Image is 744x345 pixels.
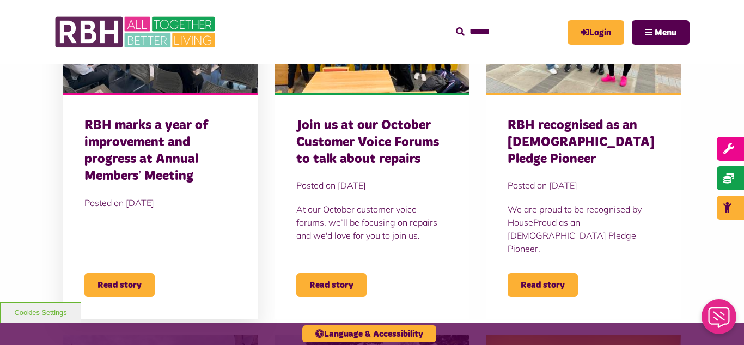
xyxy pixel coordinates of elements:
span: Read story [508,273,578,297]
h3: Join us at our October Customer Voice Forums to talk about repairs [296,117,448,168]
p: At our October customer voice forums, we’ll be focusing on repairs and we'd love for you to join us. [296,203,448,242]
span: Read story [296,273,367,297]
button: Language & Accessibility [302,325,436,342]
span: Posted on [DATE] [84,196,236,209]
iframe: Netcall Web Assistant for live chat [695,296,744,345]
span: Posted on [DATE] [508,179,660,192]
span: Menu [655,28,676,37]
span: Posted on [DATE] [296,179,448,192]
a: MyRBH [568,20,624,45]
h3: RBH recognised as an [DEMOGRAPHIC_DATA] Pledge Pioneer [508,117,660,168]
h3: RBH marks a year of improvement and progress at Annual Members’ Meeting [84,117,236,185]
button: Navigation [632,20,690,45]
img: RBH [54,11,218,53]
span: Read story [84,273,155,297]
input: Search [456,20,557,44]
p: We are proud to be recognised by HouseProud as an [DEMOGRAPHIC_DATA] Pledge Pioneer. [508,203,660,255]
